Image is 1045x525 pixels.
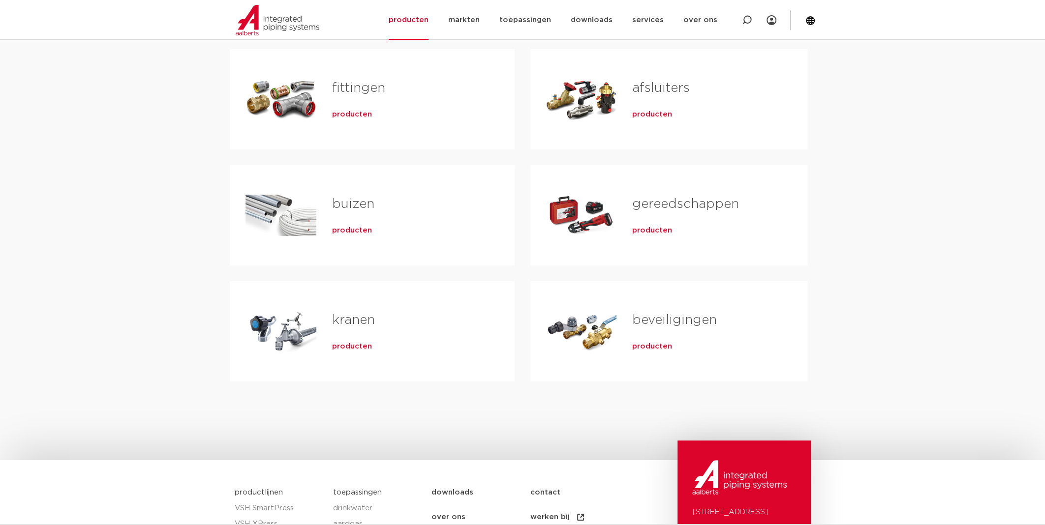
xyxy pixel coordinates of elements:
[431,480,530,505] a: downloads
[332,342,372,351] a: producten
[530,480,629,505] a: contact
[332,82,385,94] a: fittingen
[333,500,422,516] a: drinkwater
[632,82,690,94] a: afsluiters
[632,342,672,351] a: producten
[332,110,372,119] a: producten
[332,226,372,235] a: producten
[632,226,672,235] a: producten
[332,314,375,326] a: kranen
[333,489,382,496] a: toepassingen
[632,110,672,119] a: producten
[632,314,717,326] a: beveiligingen
[235,489,283,496] a: productlijnen
[235,500,323,516] a: VSH SmartPress
[632,198,739,210] a: gereedschappen
[332,198,374,210] a: buizen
